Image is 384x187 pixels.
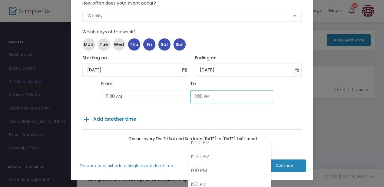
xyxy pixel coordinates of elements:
button: Toggle calendar [293,64,301,76]
label: Which days of the week? [79,26,305,38]
span: Weekly [88,13,288,19]
span: Continue [275,163,293,168]
input: End Time [190,90,273,103]
button: Select [290,10,299,21]
button: Toggle calendar [180,64,189,76]
a: 1:00 PM [189,164,271,178]
span: Occurs every Thu Fri Sat and Sun from [DATE] to [DATE] (40 times) [127,136,257,142]
a: 12:30 PM [189,150,271,164]
div: To [190,80,273,87]
a: Go back and just add a single event date/time [79,163,173,169]
span: Mon [84,41,93,48]
span: Tue [100,41,108,48]
div: From [101,80,184,87]
input: Start Time [101,90,184,103]
span: Add another time [93,116,136,122]
input: End Date [195,64,293,76]
span: Thu [130,41,138,48]
div: Starting on [82,55,189,61]
span: Sat [161,41,168,48]
a: 12:00 PM [189,136,271,150]
span: Sun [176,41,184,48]
input: Start Date [83,64,180,76]
span: Wed [114,41,124,48]
button: Continue [262,159,306,172]
div: Ending on [195,55,302,61]
span: Fri [147,41,152,48]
